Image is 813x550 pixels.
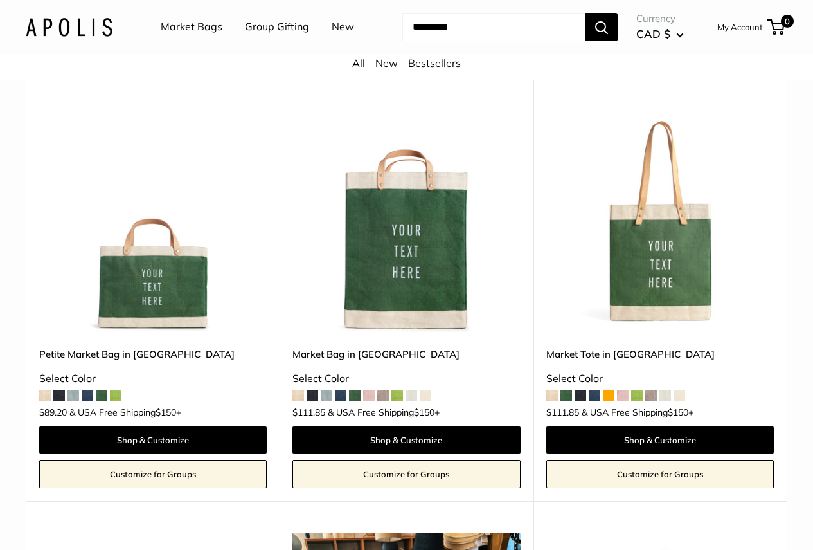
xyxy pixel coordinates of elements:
a: Shop & Customize [39,426,267,454]
a: Bestsellers [408,57,461,69]
a: My Account [717,19,763,35]
a: Shop & Customize [546,426,774,454]
span: $111.85 [292,408,325,417]
a: Group Gifting [245,17,309,37]
img: description_Make it yours with custom printed text. [546,105,774,333]
a: Customize for Groups [546,460,774,488]
button: CAD $ [636,24,684,44]
a: description_Make it yours with custom printed text.Market Bag in Field Green [292,105,520,333]
span: $150 [156,407,176,418]
a: Customize for Groups [292,460,520,488]
img: description_Make it yours with custom printed text. [292,105,520,333]
div: Select Color [292,369,520,389]
a: Market Tote in [GEOGRAPHIC_DATA] [546,347,774,362]
a: Market Bags [161,17,222,37]
span: & USA Free Shipping + [582,408,693,417]
span: $111.85 [546,408,579,417]
span: & USA Free Shipping + [69,408,181,417]
button: Search [585,13,618,41]
img: description_Make it yours with custom printed text. [39,105,267,333]
span: $89.20 [39,408,67,417]
span: $150 [414,407,434,418]
a: New [375,57,398,69]
img: Apolis [26,17,112,36]
div: Select Color [546,369,774,389]
a: description_Make it yours with custom printed text.description_Spacious inner area with room for ... [546,105,774,333]
a: Petite Market Bag in [GEOGRAPHIC_DATA] [39,347,267,362]
span: & USA Free Shipping + [328,408,440,417]
span: 0 [781,15,794,28]
input: Search... [402,13,585,41]
a: All [352,57,365,69]
span: CAD $ [636,27,670,41]
a: Shop & Customize [292,426,520,454]
a: 0 [769,19,785,35]
span: $150 [668,407,688,418]
div: Select Color [39,369,267,389]
a: New [332,17,354,37]
a: Customize for Groups [39,460,267,488]
a: Market Bag in [GEOGRAPHIC_DATA] [292,347,520,362]
span: Currency [636,10,684,28]
a: description_Make it yours with custom printed text.description_Take it anywhere with easy-grip ha... [39,105,267,333]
